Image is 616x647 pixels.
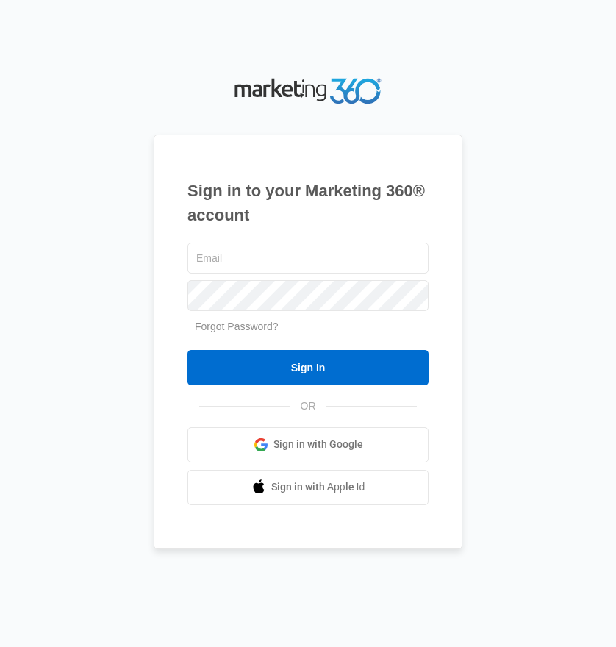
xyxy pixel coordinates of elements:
[271,479,365,495] span: Sign in with Apple Id
[187,179,429,227] h1: Sign in to your Marketing 360® account
[187,243,429,274] input: Email
[290,398,326,414] span: OR
[195,321,279,332] a: Forgot Password?
[273,437,363,452] span: Sign in with Google
[187,350,429,385] input: Sign In
[187,470,429,505] a: Sign in with Apple Id
[187,427,429,462] a: Sign in with Google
